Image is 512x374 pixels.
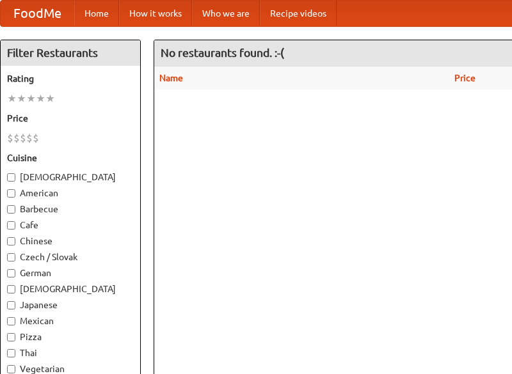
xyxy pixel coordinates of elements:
input: Cafe [7,221,15,230]
a: Price [454,73,476,83]
label: Thai [7,347,134,359]
a: Name [159,73,183,83]
li: $ [13,131,20,145]
a: Who we are [192,1,260,26]
input: Japanese [7,301,15,309]
li: $ [20,131,26,145]
label: German [7,267,134,279]
li: $ [7,131,13,145]
li: ★ [7,91,17,105]
h4: Filter Restaurants [1,40,140,66]
a: FoodMe [1,1,74,26]
li: ★ [36,91,45,105]
label: Czech / Slovak [7,251,134,263]
label: [DEMOGRAPHIC_DATA] [7,171,134,183]
label: Japanese [7,299,134,311]
label: Mexican [7,315,134,327]
input: Vegetarian [7,365,15,373]
input: [DEMOGRAPHIC_DATA] [7,285,15,293]
li: ★ [26,91,36,105]
input: [DEMOGRAPHIC_DATA] [7,173,15,182]
input: German [7,269,15,277]
label: American [7,187,134,199]
input: Czech / Slovak [7,253,15,261]
input: Chinese [7,237,15,245]
a: Recipe videos [260,1,337,26]
h5: Rating [7,72,134,85]
ng-pluralize: No restaurants found. :-( [161,47,284,59]
label: Cafe [7,219,134,231]
input: Thai [7,349,15,357]
a: Home [74,1,119,26]
li: $ [26,131,33,145]
label: Barbecue [7,203,134,215]
li: ★ [45,91,55,105]
li: $ [33,131,39,145]
input: American [7,189,15,198]
label: Pizza [7,331,134,343]
input: Barbecue [7,205,15,214]
a: How it works [119,1,192,26]
input: Pizza [7,333,15,341]
label: [DEMOGRAPHIC_DATA] [7,283,134,295]
input: Mexican [7,317,15,325]
label: Chinese [7,235,134,247]
li: ★ [17,91,26,105]
h5: Cuisine [7,152,134,164]
h5: Price [7,112,134,125]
